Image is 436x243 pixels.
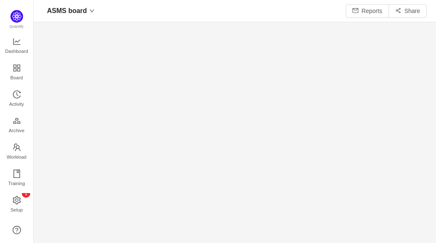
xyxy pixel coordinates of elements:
[13,37,21,46] i: icon: line-chart
[13,196,21,204] i: icon: setting
[13,90,21,99] i: icon: history
[13,117,21,125] i: icon: gold
[10,24,24,29] span: Quantify
[10,69,23,86] span: Board
[10,10,23,23] img: Quantify
[22,189,30,198] sup: 1
[13,226,21,234] a: icon: question-circle
[13,170,21,187] a: Training
[5,43,28,60] span: Dashboard
[10,201,23,218] span: Setup
[13,64,21,81] a: Board
[7,149,26,165] span: Workload
[8,175,25,192] span: Training
[346,4,389,18] button: icon: mailReports
[13,38,21,55] a: Dashboard
[13,91,21,107] a: Activity
[13,117,21,134] a: Archive
[13,196,21,213] a: icon: settingSetup
[13,143,21,152] i: icon: team
[9,122,24,139] span: Archive
[47,4,87,18] span: ASMS board
[9,96,24,112] span: Activity
[13,170,21,178] i: icon: book
[89,8,94,13] i: icon: down
[389,4,427,18] button: icon: share-altShare
[13,144,21,160] a: Workload
[24,189,27,198] p: 1
[13,64,21,72] i: icon: appstore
